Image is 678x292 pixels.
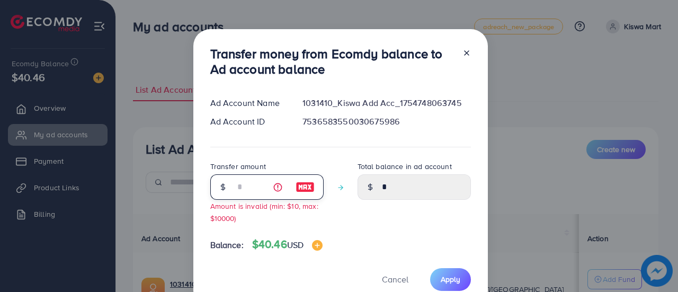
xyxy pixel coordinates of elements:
[202,97,295,109] div: Ad Account Name
[210,239,244,251] span: Balance:
[441,274,460,285] span: Apply
[287,239,304,251] span: USD
[382,273,408,285] span: Cancel
[369,268,422,291] button: Cancel
[210,201,318,223] small: Amount is invalid (min: $10, max: $10000)
[210,46,454,77] h3: Transfer money from Ecomdy balance to Ad account balance
[252,238,323,251] h4: $40.46
[358,161,452,172] label: Total balance in ad account
[202,116,295,128] div: Ad Account ID
[430,268,471,291] button: Apply
[294,116,479,128] div: 7536583550030675986
[210,161,266,172] label: Transfer amount
[312,240,323,251] img: image
[294,97,479,109] div: 1031410_Kiswa Add Acc_1754748063745
[296,181,315,193] img: image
